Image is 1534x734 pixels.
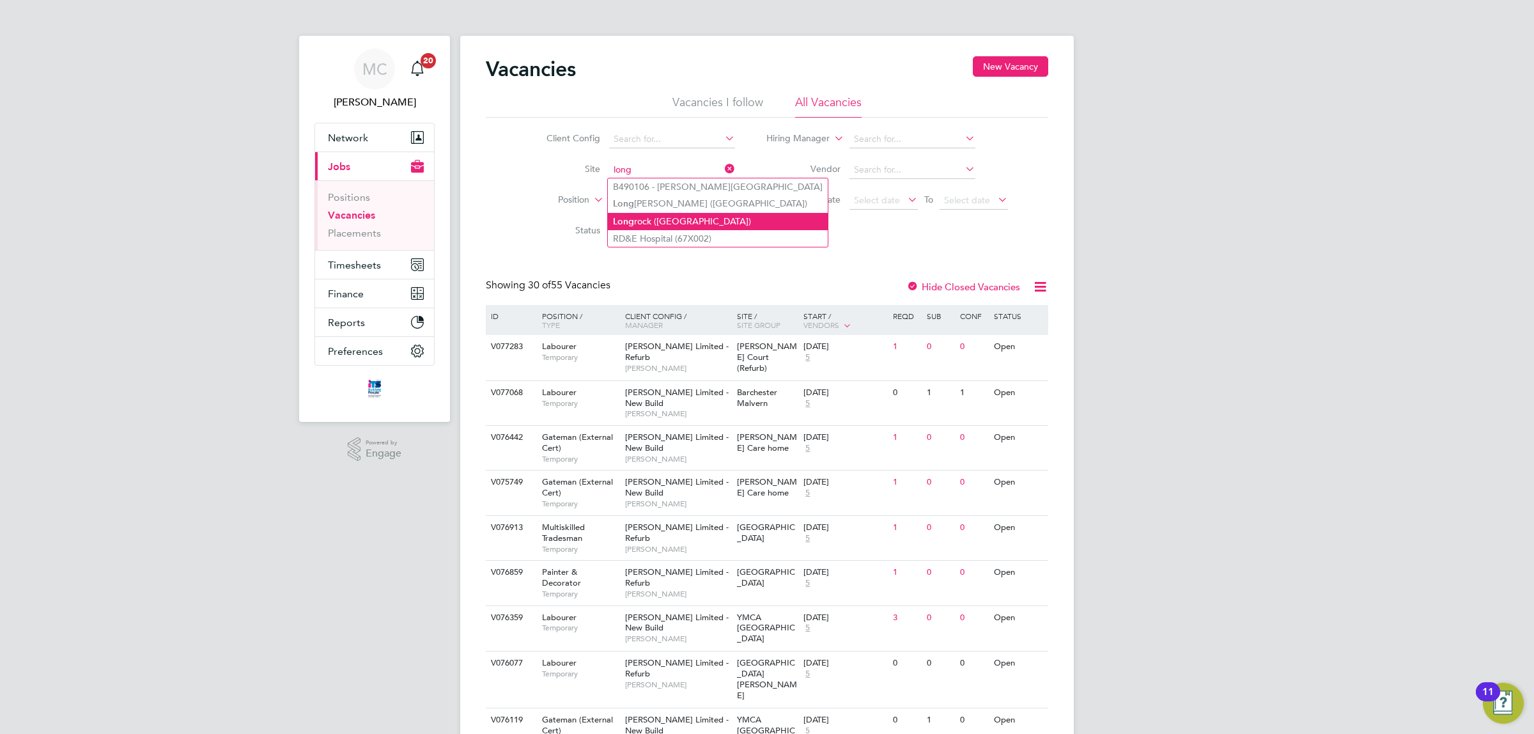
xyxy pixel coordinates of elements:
div: Open [991,471,1046,494]
h2: Vacancies [486,56,576,82]
a: Vacancies [328,209,375,221]
span: Jobs [328,160,350,173]
span: [PERSON_NAME] [625,409,731,419]
b: Long [613,198,634,209]
div: Showing [486,279,613,292]
span: 5 [803,352,812,363]
div: V076442 [488,426,532,449]
div: Open [991,426,1046,449]
button: Finance [315,279,434,308]
span: 5 [803,578,812,589]
div: 0 [957,471,990,494]
li: RD&E Hospital (67X002) [608,230,828,247]
a: 20 [405,49,430,90]
div: 0 [890,708,923,732]
div: 0 [957,426,990,449]
span: Temporary [542,623,619,633]
span: Manager [625,320,663,330]
label: Hiring Manager [756,132,830,145]
span: Timesheets [328,259,381,271]
span: [PERSON_NAME] [625,544,731,554]
div: 0 [924,606,957,630]
div: Open [991,652,1046,675]
span: Reports [328,316,365,329]
div: Reqd [890,305,923,327]
div: 11 [1482,692,1494,708]
span: Temporary [542,669,619,679]
li: All Vacancies [795,95,862,118]
div: 0 [924,516,957,540]
a: Powered byEngage [348,437,402,462]
div: 1 [890,516,923,540]
span: 5 [803,443,812,454]
div: [DATE] [803,477,887,488]
span: [PERSON_NAME] Limited - New Build [625,432,729,453]
div: V075749 [488,471,532,494]
span: Barchester Malvern [737,387,777,409]
span: MC [362,61,387,77]
a: Placements [328,227,381,239]
div: 0 [957,561,990,584]
span: Vendors [803,320,839,330]
button: Jobs [315,152,434,180]
li: [PERSON_NAME] ([GEOGRAPHIC_DATA]) [608,195,828,212]
span: Gateman (External Cert) [542,432,613,453]
div: 3 [890,606,923,630]
div: Status [991,305,1046,327]
div: V076077 [488,652,532,675]
button: New Vacancy [973,56,1048,77]
div: 0 [957,652,990,675]
span: 20 [421,53,436,68]
div: Open [991,708,1046,732]
span: [PERSON_NAME] [625,634,731,644]
div: [DATE] [803,522,887,533]
div: V076859 [488,561,532,584]
input: Search for... [849,130,975,148]
span: Multiskilled Tradesman [542,522,585,543]
span: [PERSON_NAME] Limited - New Build [625,612,729,634]
span: Network [328,132,368,144]
span: [PERSON_NAME] Limited - Refurb [625,657,729,679]
div: Open [991,516,1046,540]
span: [PERSON_NAME] Limited - New Build [625,387,729,409]
span: Select date [854,194,900,206]
div: 1 [924,381,957,405]
div: [DATE] [803,715,887,726]
div: 0 [957,606,990,630]
span: Finance [328,288,364,300]
label: Site [527,163,600,175]
span: Matthew Clark [314,95,435,110]
button: Preferences [315,337,434,365]
label: Client Config [527,132,600,144]
a: MC[PERSON_NAME] [314,49,435,110]
div: V076913 [488,516,532,540]
span: [PERSON_NAME] [625,454,731,464]
span: [GEOGRAPHIC_DATA][PERSON_NAME] [737,657,797,701]
span: [PERSON_NAME] Limited - Refurb [625,566,729,588]
div: 0 [924,561,957,584]
span: [PERSON_NAME] Court (Refurb) [737,341,797,373]
label: Vendor [767,163,841,175]
div: [DATE] [803,341,887,352]
div: [DATE] [803,658,887,669]
button: Timesheets [315,251,434,279]
label: Position [516,194,589,207]
span: 55 Vacancies [528,279,610,292]
span: [PERSON_NAME] Care home [737,476,797,498]
div: 0 [957,516,990,540]
span: 5 [803,398,812,409]
div: 1 [890,561,923,584]
label: Hide Closed Vacancies [906,281,1020,293]
span: Temporary [542,352,619,363]
span: [PERSON_NAME] [625,499,731,509]
label: Status [527,224,600,236]
span: Labourer [542,341,577,352]
span: Temporary [542,454,619,464]
nav: Main navigation [299,36,450,422]
span: 30 of [528,279,551,292]
button: Reports [315,308,434,336]
div: Position / [532,305,622,336]
div: 0 [924,426,957,449]
div: V076119 [488,708,532,732]
span: [PERSON_NAME] [625,589,731,599]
